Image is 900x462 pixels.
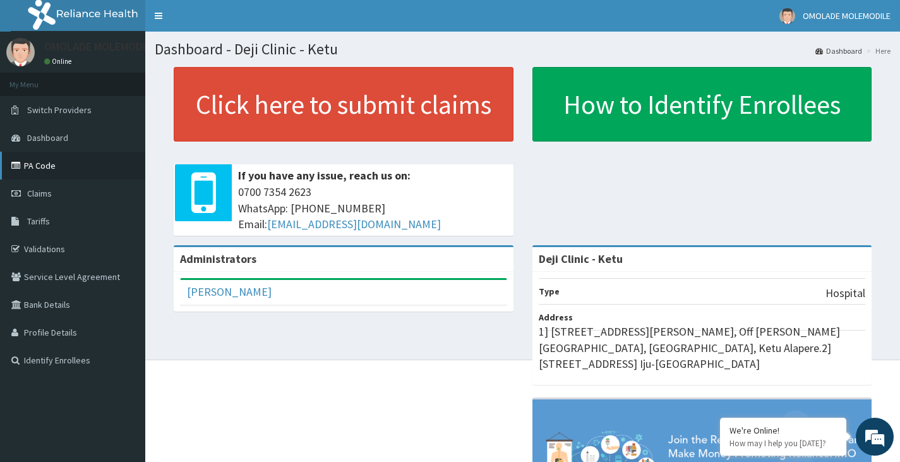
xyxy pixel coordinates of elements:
[532,67,872,142] a: How to Identify Enrollees
[238,184,507,233] span: 0700 7354 2623 WhatsApp: [PHONE_NUMBER] Email:
[187,284,272,299] a: [PERSON_NAME]
[27,132,68,143] span: Dashboard
[27,104,92,116] span: Switch Providers
[539,324,866,372] p: 1] [STREET_ADDRESS][PERSON_NAME], Off [PERSON_NAME][GEOGRAPHIC_DATA], [GEOGRAPHIC_DATA], Ketu Ala...
[539,286,560,297] b: Type
[267,217,441,231] a: [EMAIL_ADDRESS][DOMAIN_NAME]
[174,67,513,142] a: Click here to submit claims
[44,41,157,52] p: OMOLADE MOLEMODILE
[539,312,573,323] b: Address
[863,46,891,56] li: Here
[27,188,52,199] span: Claims
[539,252,623,266] strong: Deji Clinic - Ketu
[729,425,837,436] div: We're Online!
[803,10,891,21] span: OMOLADE MOLEMODILE
[180,252,256,266] b: Administrators
[44,57,75,66] a: Online
[238,168,411,183] b: If you have any issue, reach us on:
[6,38,35,66] img: User Image
[779,8,795,24] img: User Image
[27,216,50,227] span: Tariffs
[815,46,862,56] a: Dashboard
[729,438,837,449] p: How may I help you today?
[155,41,891,58] h1: Dashboard - Deji Clinic - Ketu
[825,285,865,301] p: Hospital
